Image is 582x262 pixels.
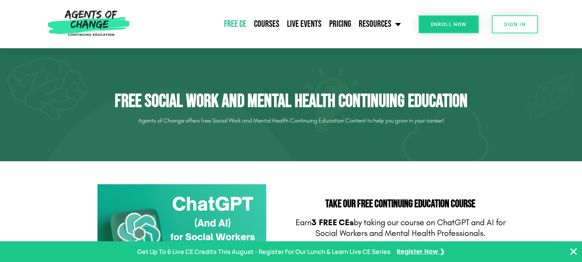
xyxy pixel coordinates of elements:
[504,22,526,27] span: SIGN IN
[312,218,354,228] b: 3 FREE CEs
[569,247,578,256] button: Close Banner
[283,15,325,34] a: Live Events
[295,217,506,239] p: Earn by taking our course on ChatGPT and AI for Social Workers and Mental Health Professionals.
[76,90,506,113] h1: Free Social Work and Mental Health Continuing Education
[419,15,479,33] a: Enroll Now
[325,15,355,34] a: Pricing
[397,246,445,257] a: Register Now ❯
[137,246,391,257] p: Get Up To 6 Live CE Credits This August - Register For Our Lunch & Learn Live CE Series
[250,15,283,34] a: Courses
[220,15,250,34] a: Free CE
[76,115,506,127] p: Agents of Change offers free Social Work and Mental Health Continuing Education Content to help y...
[492,15,538,33] a: SIGN IN
[295,199,506,210] h2: Take Our FREE Continuing Education Course
[355,15,405,34] a: Resources
[133,15,405,34] nav: Menu
[431,22,467,27] span: Enroll Now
